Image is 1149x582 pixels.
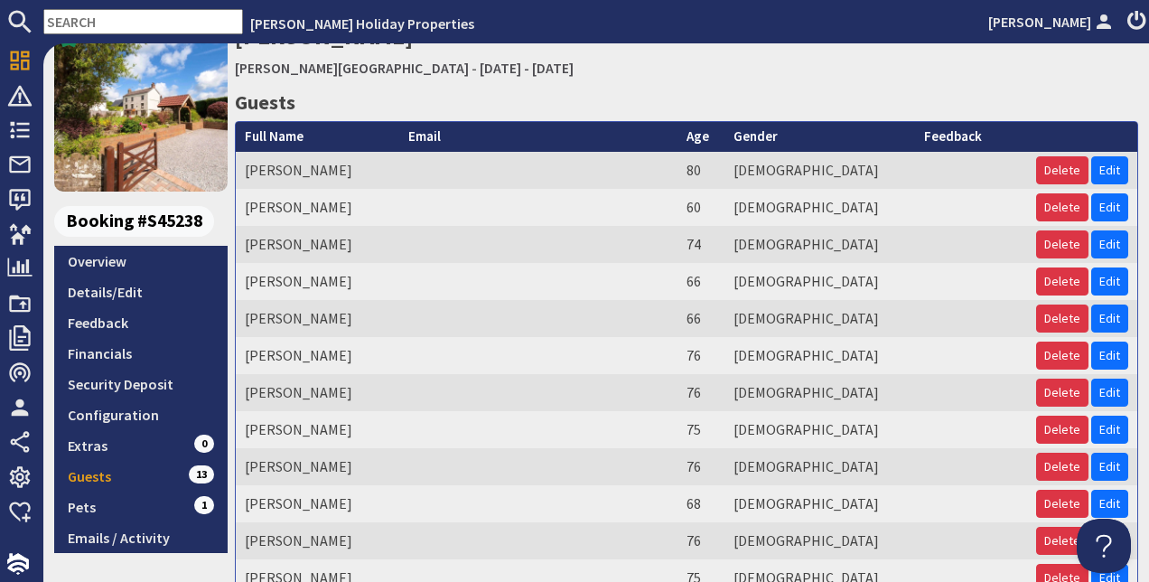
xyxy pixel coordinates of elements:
td: [DEMOGRAPHIC_DATA] [724,374,915,411]
td: [PERSON_NAME] [236,263,399,300]
td: [PERSON_NAME] [236,522,399,559]
td: 66 [677,300,724,337]
a: Edit [1091,230,1128,258]
td: 66 [677,263,724,300]
td: [PERSON_NAME] [236,374,399,411]
td: 76 [677,448,724,485]
th: Gender [724,122,915,152]
a: Edit [1091,342,1128,370]
td: [PERSON_NAME] [236,300,399,337]
td: 74 [677,226,724,263]
th: Age [677,122,724,152]
a: Overview [54,246,228,277]
a: Edit [1091,305,1128,333]
a: Pets1 [54,492,228,522]
td: [DEMOGRAPHIC_DATA] [724,152,915,189]
td: [DEMOGRAPHIC_DATA] [724,337,915,374]
button: Delete [1036,156,1088,184]
button: Delete [1036,416,1088,444]
a: Financials [54,338,228,369]
a: Edit [1091,490,1128,518]
span: 1 [194,496,214,514]
td: 76 [677,522,724,559]
button: Delete [1036,490,1088,518]
a: Extras0 [54,430,228,461]
span: Booking #S45238 [54,206,214,237]
td: [PERSON_NAME] [236,189,399,226]
button: Delete [1036,305,1088,333]
a: Booking #S45238 [54,206,220,237]
td: [DEMOGRAPHIC_DATA] [724,485,915,522]
img: staytech_i_w-64f4e8e9ee0a9c174fd5317b4b171b261742d2d393467e5bdba4413f4f884c10.svg [7,553,29,575]
button: Delete [1036,453,1088,481]
td: [DEMOGRAPHIC_DATA] [724,448,915,485]
td: 76 [677,337,724,374]
td: [PERSON_NAME] [236,152,399,189]
th: Email [399,122,677,152]
td: [DEMOGRAPHIC_DATA] [724,411,915,448]
td: 80 [677,152,724,189]
td: [PERSON_NAME] [236,337,399,374]
td: 60 [677,189,724,226]
a: Guests13 [54,461,228,492]
img: Viney Hill Country House's icon [54,18,228,192]
th: Feedback [915,122,1027,152]
button: Delete [1036,193,1088,221]
button: Delete [1036,230,1088,258]
button: Delete [1036,268,1088,296]
td: [DEMOGRAPHIC_DATA] [724,300,915,337]
a: Feedback [54,307,228,338]
h3: Guests [235,87,1138,117]
button: Delete [1036,527,1088,555]
a: Edit [1091,379,1128,407]
a: Edit [1091,453,1128,481]
td: [PERSON_NAME] [236,485,399,522]
iframe: Toggle Customer Support [1077,519,1131,573]
a: Edit [1091,193,1128,221]
a: Edit [1091,416,1128,444]
a: [DATE] - [DATE] [480,59,574,77]
a: Emails / Activity [54,522,228,553]
td: 76 [677,374,724,411]
span: 0 [194,435,214,453]
a: Edit [1091,156,1128,184]
td: [DEMOGRAPHIC_DATA] [724,263,915,300]
h2: [PERSON_NAME] [235,18,1138,82]
td: [DEMOGRAPHIC_DATA] [724,189,915,226]
a: [PERSON_NAME][GEOGRAPHIC_DATA] [235,59,469,77]
a: Configuration [54,399,228,430]
td: 68 [677,485,724,522]
a: [PERSON_NAME] [988,11,1116,33]
button: Delete [1036,342,1088,370]
a: Edit [1091,268,1128,296]
td: [PERSON_NAME] [236,226,399,263]
a: Details/Edit [54,277,228,307]
td: [PERSON_NAME] [236,411,399,448]
input: SEARCH [43,9,243,34]
span: - [472,59,477,77]
a: Security Deposit [54,369,228,399]
button: Delete [1036,379,1088,407]
td: [DEMOGRAPHIC_DATA] [724,522,915,559]
a: Viney Hill Country House's icon9.5 [54,18,228,192]
td: [PERSON_NAME] [236,448,399,485]
a: [PERSON_NAME] Holiday Properties [250,14,474,33]
th: Full Name [236,122,399,152]
td: [DEMOGRAPHIC_DATA] [724,226,915,263]
td: 75 [677,411,724,448]
span: 13 [189,465,214,483]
